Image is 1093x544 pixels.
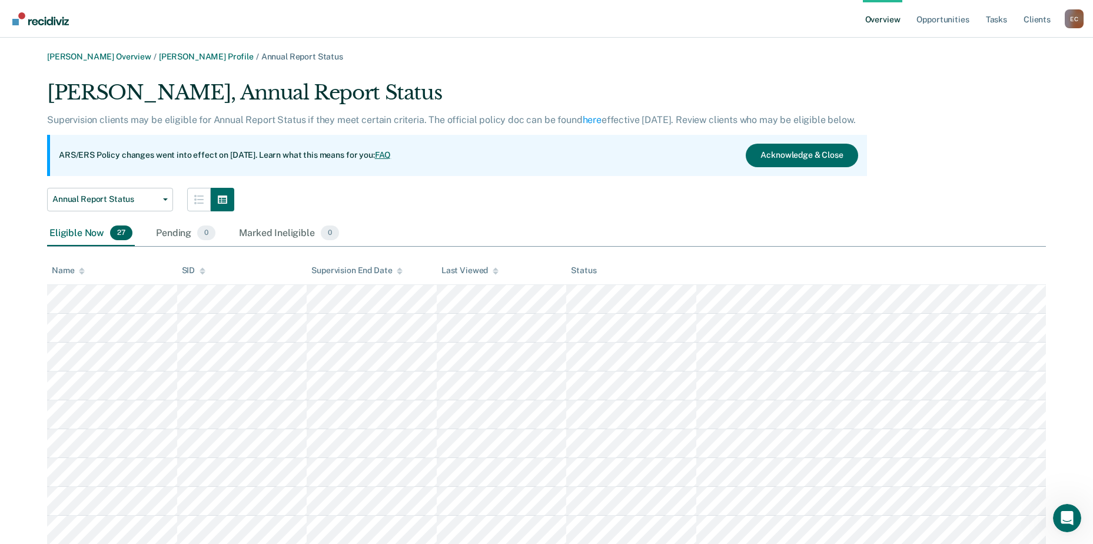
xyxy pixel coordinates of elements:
button: Annual Report Status [47,188,173,211]
div: Eligible Now27 [47,221,135,247]
a: here [583,114,602,125]
span: Annual Report Status [261,52,343,61]
button: Acknowledge & Close [746,144,858,167]
img: Recidiviz [12,12,69,25]
span: 0 [321,225,339,241]
a: [PERSON_NAME] Overview [47,52,151,61]
button: Profile dropdown button [1065,9,1084,28]
span: 27 [110,225,132,241]
span: Annual Report Status [52,194,158,204]
div: Supervision End Date [311,266,403,276]
a: [PERSON_NAME] Profile [159,52,254,61]
p: ARS/ERS Policy changes went into effect on [DATE]. Learn what this means for you: [59,150,391,161]
span: / [151,52,159,61]
span: / [254,52,261,61]
a: FAQ [375,150,391,160]
span: 0 [197,225,215,241]
div: Status [571,266,596,276]
div: [PERSON_NAME], Annual Report Status [47,81,867,114]
div: Name [52,266,85,276]
div: E C [1065,9,1084,28]
div: Marked Ineligible0 [237,221,341,247]
div: SID [182,266,206,276]
iframe: Intercom live chat [1053,504,1081,532]
p: Supervision clients may be eligible for Annual Report Status if they meet certain criteria. The o... [47,114,855,125]
div: Pending0 [154,221,218,247]
div: Last Viewed [441,266,499,276]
